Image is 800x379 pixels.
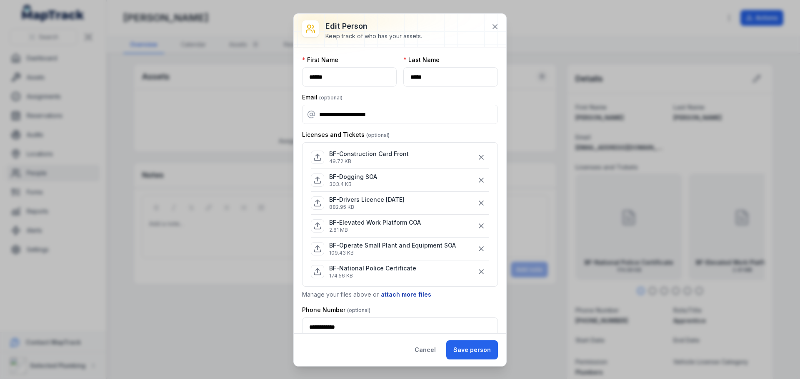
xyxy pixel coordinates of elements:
p: 303.4 KB [329,181,377,188]
p: Manage your files above or [302,290,498,299]
label: Email [302,93,342,102]
p: BF-Elevated Work Platform COA [329,218,421,227]
div: Keep track of who has your assets. [325,32,422,40]
p: 49.72 KB [329,158,409,165]
p: BF-Drivers Licence [DATE] [329,196,405,204]
label: Licenses and Tickets [302,131,390,139]
p: BF-Operate Small Plant and Equipment SOA [329,241,456,250]
p: BF-National Police Certificate [329,264,416,272]
button: attach more files [380,290,432,299]
button: Cancel [407,340,443,359]
p: 109.43 KB [329,250,456,256]
h3: Edit person [325,20,422,32]
label: Last Name [403,56,440,64]
p: BF-Construction Card Front [329,150,409,158]
p: BF-Dogging SOA [329,173,377,181]
label: Phone Number [302,306,370,314]
p: 882.95 KB [329,204,405,211]
label: First Name [302,56,338,64]
p: 2.81 MB [329,227,421,233]
p: 174.56 KB [329,272,416,279]
button: Save person [446,340,498,359]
